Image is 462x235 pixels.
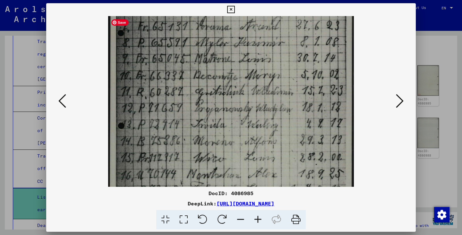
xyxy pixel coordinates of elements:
[46,200,416,207] div: DeepLink:
[217,200,274,207] a: [URL][DOMAIN_NAME]
[111,19,129,26] span: Save
[46,189,416,197] div: DocID: 4086985
[434,207,449,222] img: Change consent
[434,207,449,222] div: Change consent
